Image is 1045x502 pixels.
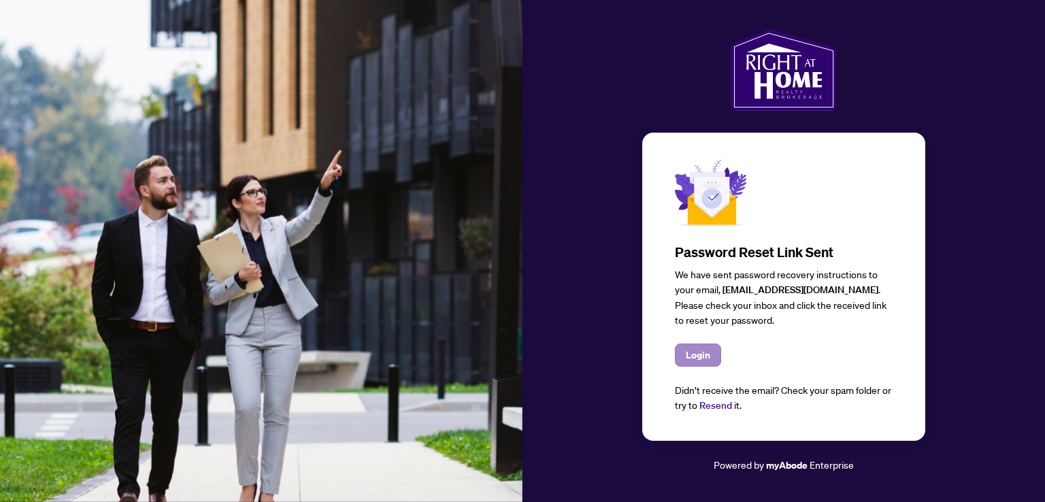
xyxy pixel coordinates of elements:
a: myAbode [766,458,808,473]
img: ma-logo [731,29,836,111]
button: Login [675,344,721,367]
div: Didn’t receive the email? Check your spam folder or try to it. [675,383,893,414]
span: Enterprise [810,458,854,471]
button: Resend [699,399,732,414]
span: [EMAIL_ADDRESS][DOMAIN_NAME] [723,284,878,296]
div: We have sent password recovery instructions to your email, . Please check your inbox and click th... [675,267,893,328]
span: Login [686,344,710,366]
span: Powered by [714,458,764,471]
img: Mail Sent [675,160,746,227]
h3: Password Reset Link sent [675,243,893,262]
